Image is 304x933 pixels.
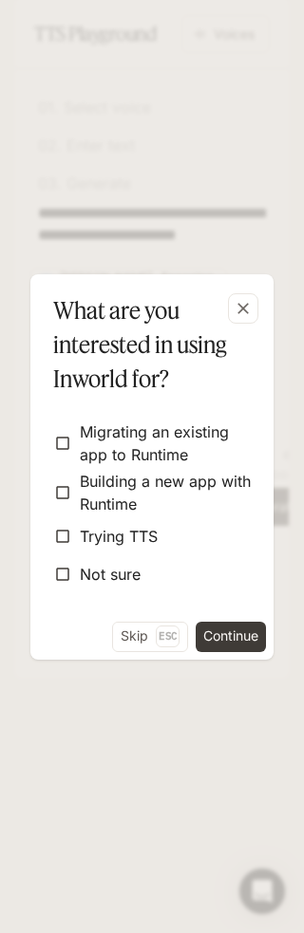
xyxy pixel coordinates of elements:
[80,470,258,515] span: Building a new app with Runtime
[80,420,258,466] span: Migrating an existing app to Runtime
[80,563,141,586] span: Not sure
[53,293,243,396] p: What are you interested in using Inworld for?
[112,622,188,652] button: SkipEsc
[196,622,266,652] button: Continue
[80,525,158,548] span: Trying TTS
[156,625,180,646] p: Esc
